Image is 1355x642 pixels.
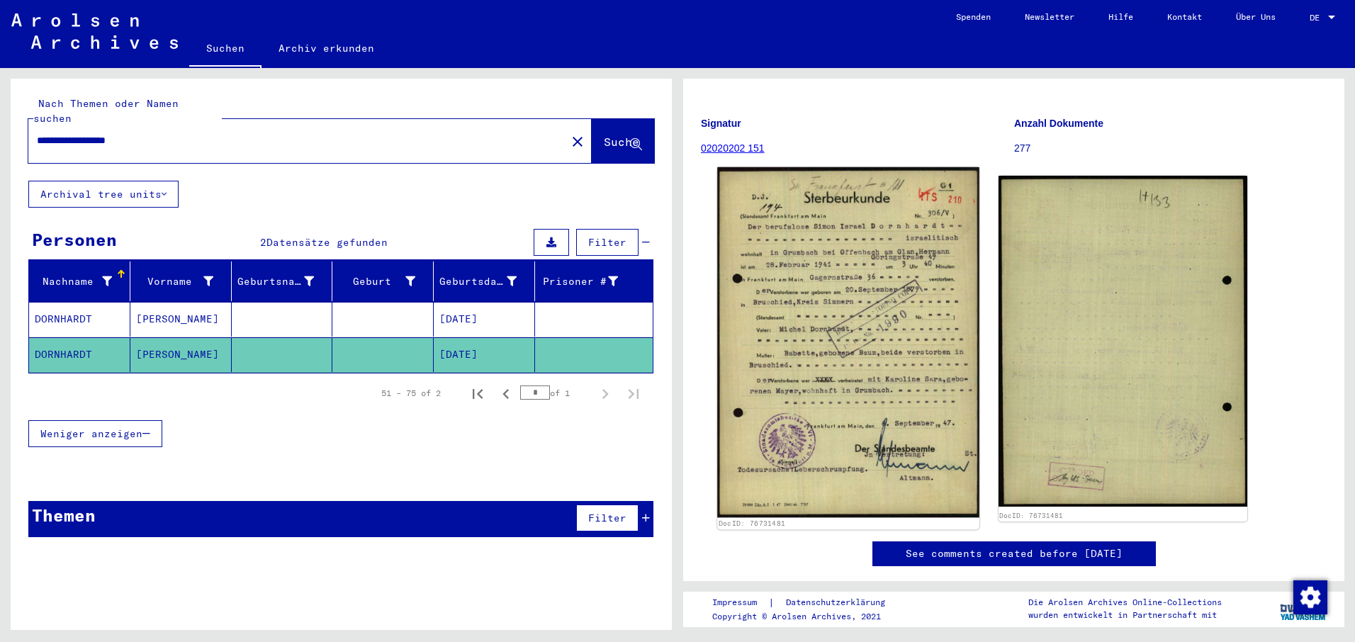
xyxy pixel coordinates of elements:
[588,512,626,524] span: Filter
[712,595,902,610] div: |
[136,274,213,289] div: Vorname
[40,427,142,440] span: Weniger anzeigen
[563,127,592,155] button: Clear
[541,274,618,289] div: Prisoner #
[237,270,332,293] div: Geburtsname
[520,386,591,400] div: of 1
[999,512,1063,519] a: DocID: 76731481
[906,546,1123,561] a: See comments created before [DATE]
[130,261,232,301] mat-header-cell: Vorname
[32,227,117,252] div: Personen
[592,119,654,163] button: Suche
[999,176,1248,507] img: 002.jpg
[712,595,768,610] a: Impressum
[717,167,979,517] img: 001.jpg
[266,236,388,249] span: Datensätze gefunden
[32,502,96,528] div: Themen
[463,379,492,407] button: First page
[260,236,266,249] span: 2
[29,261,130,301] mat-header-cell: Nachname
[237,274,315,289] div: Geburtsname
[33,97,179,125] mat-label: Nach Themen oder Namen suchen
[1277,591,1330,626] img: yv_logo.png
[189,31,262,68] a: Suchen
[576,229,639,256] button: Filter
[130,302,232,337] mat-cell: [PERSON_NAME]
[1028,609,1222,621] p: wurden entwickelt in Partnerschaft mit
[541,270,636,293] div: Prisoner #
[588,236,626,249] span: Filter
[434,302,535,337] mat-cell: [DATE]
[439,274,517,289] div: Geburtsdatum
[439,270,534,293] div: Geburtsdatum
[434,261,535,301] mat-header-cell: Geburtsdatum
[719,519,785,528] a: DocID: 76731481
[569,133,586,150] mat-icon: close
[381,387,441,400] div: 51 – 75 of 2
[338,270,433,293] div: Geburt‏
[701,118,741,129] b: Signatur
[434,337,535,372] mat-cell: [DATE]
[1028,596,1222,609] p: Die Arolsen Archives Online-Collections
[1293,580,1327,614] div: Zustimmung ändern
[591,379,619,407] button: Next page
[712,610,902,623] p: Copyright © Arolsen Archives, 2021
[35,274,112,289] div: Nachname
[492,379,520,407] button: Previous page
[1293,580,1327,614] img: Zustimmung ändern
[29,337,130,372] mat-cell: DORNHARDT
[232,261,333,301] mat-header-cell: Geburtsname
[1310,13,1325,23] span: DE
[35,270,130,293] div: Nachname
[535,261,653,301] mat-header-cell: Prisoner #
[130,337,232,372] mat-cell: [PERSON_NAME]
[28,420,162,447] button: Weniger anzeigen
[604,135,639,149] span: Suche
[619,379,648,407] button: Last page
[701,142,765,154] a: 02020202 151
[11,13,178,49] img: Arolsen_neg.svg
[262,31,391,65] a: Archiv erkunden
[1014,141,1327,156] p: 277
[136,270,231,293] div: Vorname
[332,261,434,301] mat-header-cell: Geburt‏
[775,595,902,610] a: Datenschutzerklärung
[28,181,179,208] button: Archival tree units
[29,302,130,337] mat-cell: DORNHARDT
[338,274,415,289] div: Geburt‏
[1014,118,1103,129] b: Anzahl Dokumente
[576,505,639,531] button: Filter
